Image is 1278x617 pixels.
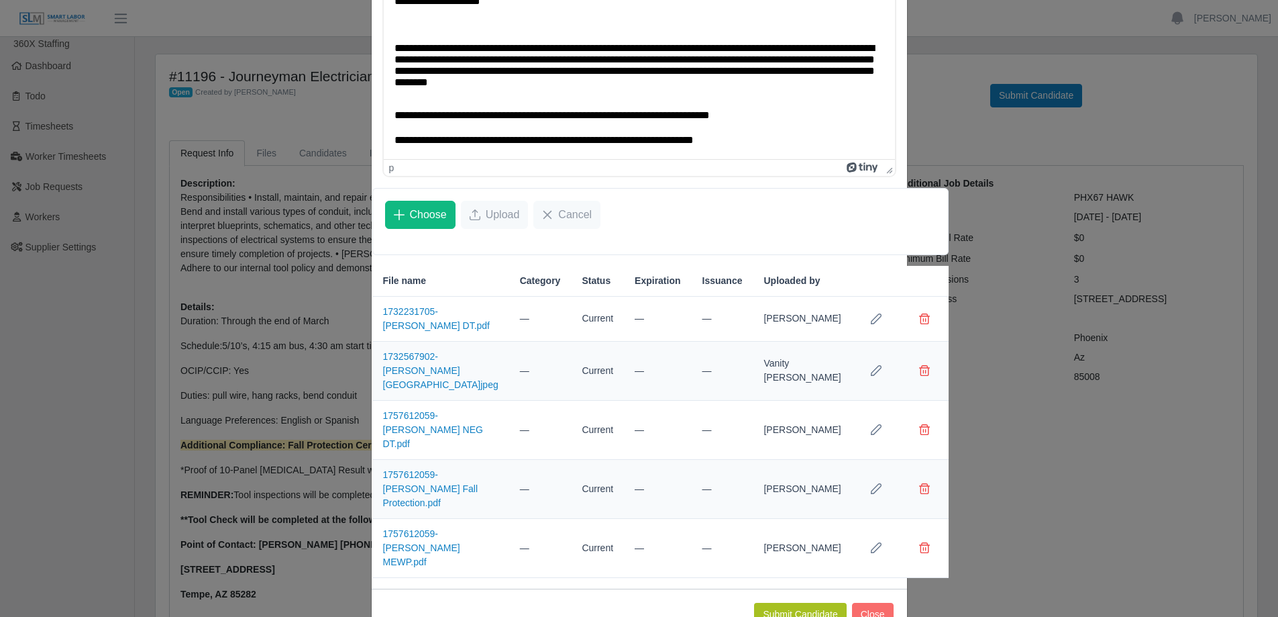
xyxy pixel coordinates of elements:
[571,519,624,578] td: Current
[624,519,691,578] td: —
[571,297,624,342] td: Current
[692,460,753,519] td: —
[509,297,572,342] td: —
[582,274,610,288] span: Status
[385,201,456,229] button: Choose
[383,274,427,288] span: File name
[911,305,938,332] button: Delete file
[509,342,572,401] td: —
[692,519,753,578] td: —
[753,460,851,519] td: [PERSON_NAME]
[753,297,851,342] td: [PERSON_NAME]
[635,274,680,288] span: Expiration
[753,519,851,578] td: [PERSON_NAME]
[383,528,460,567] a: 1757612059-[PERSON_NAME] MEWP.pdf
[911,416,938,443] button: Delete file
[509,401,572,460] td: —
[624,460,691,519] td: —
[763,274,820,288] span: Uploaded by
[571,460,624,519] td: Current
[911,534,938,561] button: Delete file
[383,410,483,449] a: 1757612059-[PERSON_NAME] NEG DT.pdf
[520,274,561,288] span: Category
[509,519,572,578] td: —
[624,342,691,401] td: —
[911,357,938,384] button: Delete file
[383,469,478,508] a: 1757612059-[PERSON_NAME] Fall Protection.pdf
[410,207,447,223] span: Choose
[389,162,394,173] div: p
[486,207,520,223] span: Upload
[753,401,851,460] td: [PERSON_NAME]
[624,401,691,460] td: —
[847,162,880,173] a: Powered by Tiny
[753,342,851,401] td: Vanity [PERSON_NAME]
[571,342,624,401] td: Current
[533,201,600,229] button: Cancel
[509,460,572,519] td: —
[863,357,890,384] button: Row Edit
[558,207,592,223] span: Cancel
[692,401,753,460] td: —
[571,401,624,460] td: Current
[692,342,753,401] td: —
[863,416,890,443] button: Row Edit
[863,305,890,332] button: Row Edit
[911,475,938,502] button: Delete file
[461,201,529,229] button: Upload
[702,274,743,288] span: Issuance
[383,351,498,390] a: 1732567902-[PERSON_NAME][GEOGRAPHIC_DATA]jpeg
[692,297,753,342] td: —
[863,475,890,502] button: Row Edit
[881,160,895,176] div: Press the Up and Down arrow keys to resize the editor.
[863,534,890,561] button: Row Edit
[624,297,691,342] td: —
[383,306,490,331] a: 1732231705-[PERSON_NAME] DT.pdf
